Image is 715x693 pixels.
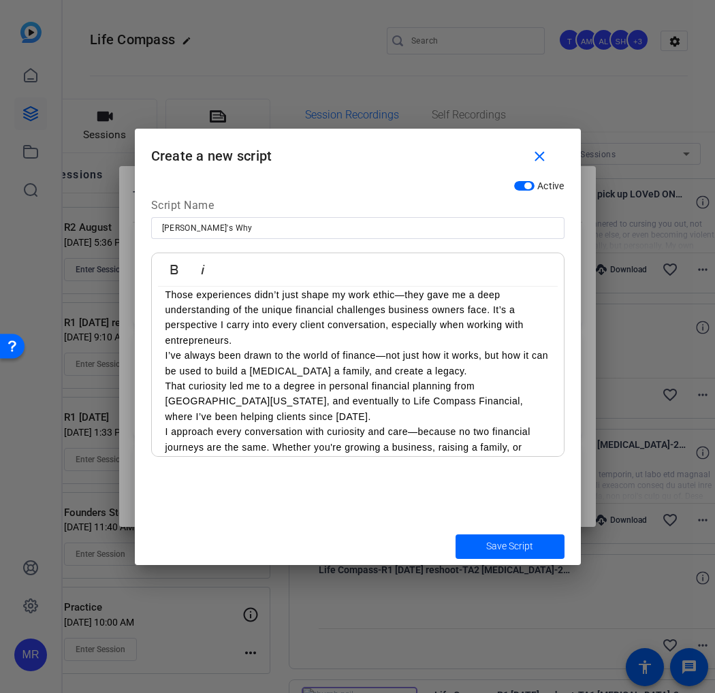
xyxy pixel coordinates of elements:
mat-icon: close [531,148,548,165]
span: Active [537,180,565,191]
p: I’ve always been drawn to the world of finance—not just how it works, but how it can be used to b... [165,348,550,378]
input: Enter Script Name [162,220,554,236]
p: Those experiences didn’t just shape my work ethic—they gave me a deep understanding of the unique... [165,287,550,349]
span: Save Script [486,539,533,553]
button: Save Script [456,534,565,559]
button: Italic (Ctrl+I) [190,256,216,283]
p: That curiosity led me to a degree in personal financial planning from [GEOGRAPHIC_DATA][US_STATE]... [165,378,550,424]
button: Bold (Ctrl+B) [161,256,187,283]
p: I approach every conversation with curiosity and care—because no two financial journeys are the s... [165,424,550,470]
div: Script Name [151,197,565,218]
h1: Create a new script [135,129,581,173]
